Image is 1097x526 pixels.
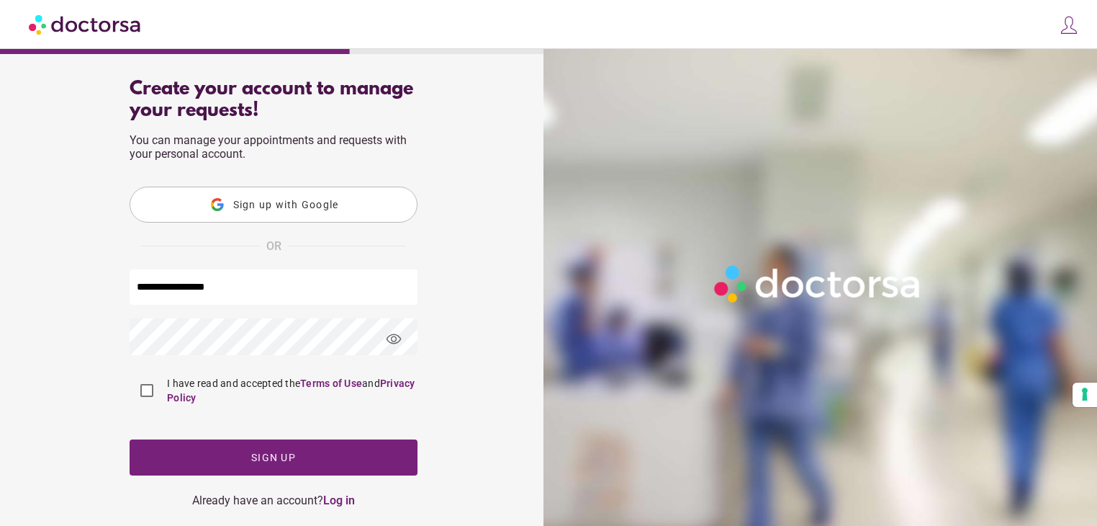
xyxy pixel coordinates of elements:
img: Logo-Doctorsa-trans-White-partial-flat.png [708,259,928,308]
span: OR [266,237,281,256]
button: Sign up with Google [130,187,417,223]
div: Already have an account? [130,494,417,507]
span: visibility [374,320,413,359]
button: Sign up [130,440,417,476]
button: Your consent preferences for tracking technologies [1073,383,1097,407]
p: You can manage your appointments and requests with your personal account. [130,133,417,161]
a: Log in [323,494,355,507]
img: icons8-customer-100.png [1059,15,1079,35]
img: Doctorsa.com [29,8,143,40]
span: Sign up with Google [233,199,339,210]
div: Create your account to manage your requests! [130,79,417,122]
a: Terms of Use [300,378,362,389]
span: Sign up [251,452,296,463]
label: I have read and accepted the and [164,376,417,405]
